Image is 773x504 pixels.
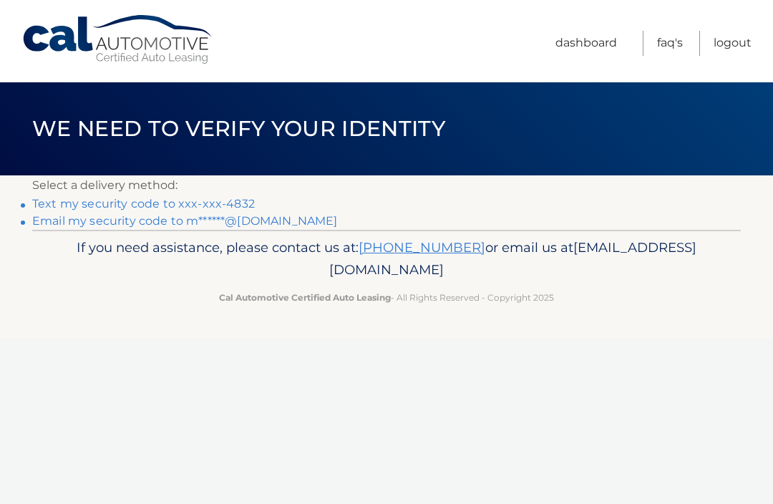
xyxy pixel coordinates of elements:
p: If you need assistance, please contact us at: or email us at [54,236,719,282]
strong: Cal Automotive Certified Auto Leasing [219,292,391,303]
a: Dashboard [555,31,617,56]
a: Text my security code to xxx-xxx-4832 [32,197,255,210]
a: [PHONE_NUMBER] [359,239,485,256]
a: Email my security code to m******@[DOMAIN_NAME] [32,214,338,228]
span: We need to verify your identity [32,115,445,142]
a: Cal Automotive [21,14,215,65]
a: Logout [714,31,752,56]
a: FAQ's [657,31,683,56]
p: - All Rights Reserved - Copyright 2025 [54,290,719,305]
p: Select a delivery method: [32,175,741,195]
